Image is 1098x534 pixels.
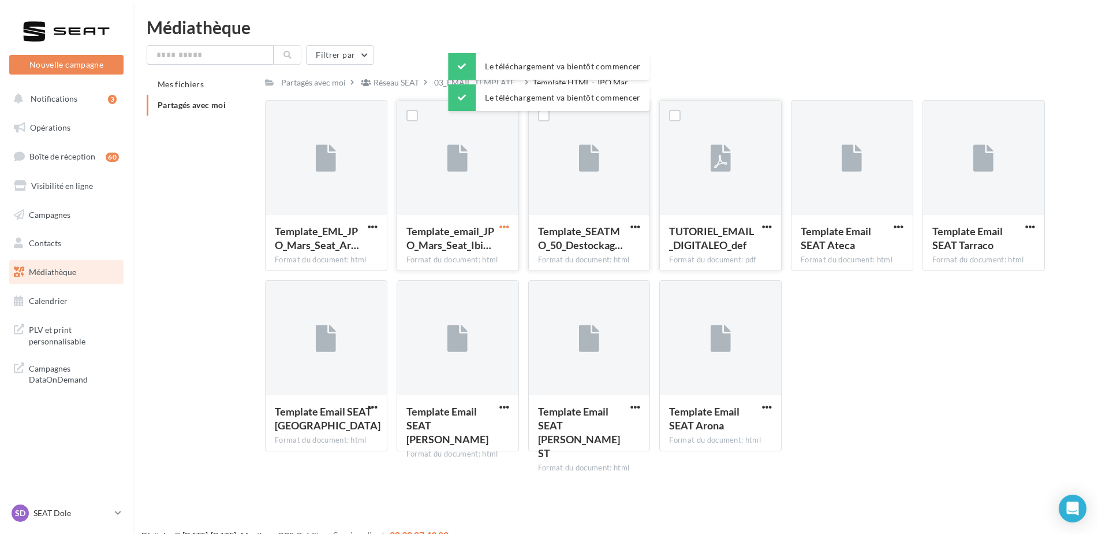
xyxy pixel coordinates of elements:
[448,53,649,80] div: Le téléchargement va bientôt commencer
[275,255,378,265] div: Format du document: html
[669,405,740,432] span: Template Email SEAT Arona
[306,45,374,65] button: Filtrer par
[801,255,903,265] div: Format du document: html
[7,289,126,313] a: Calendrier
[7,260,126,284] a: Médiathèque
[29,361,119,385] span: Campagnes DataOnDemand
[9,55,124,75] button: Nouvelle campagne
[33,507,110,519] p: SEAT Dole
[406,449,509,459] div: Format du document: html
[9,502,124,524] a: SD SEAT Dole
[275,405,380,432] span: Template Email SEAT Ibiza
[7,144,126,169] a: Boîte de réception60
[275,225,359,251] span: Template_EML_JPO_Mars_Seat_Arona_FR
[281,77,346,88] div: Partagés avec moi
[406,255,509,265] div: Format du document: html
[374,77,419,88] div: Réseau SEAT
[801,225,871,251] span: Template Email SEAT Ateca
[29,238,61,248] span: Contacts
[31,181,93,191] span: Visibilité en ligne
[932,225,1003,251] span: Template Email SEAT Tarraco
[669,255,772,265] div: Format du document: pdf
[29,209,70,219] span: Campagnes
[275,435,378,446] div: Format du document: html
[108,95,117,104] div: 3
[448,84,649,111] div: Le téléchargement va bientôt commencer
[29,267,76,277] span: Médiathèque
[406,405,488,446] span: Template Email SEAT Leon
[538,463,641,473] div: Format du document: html
[158,100,226,110] span: Partagés avec moi
[1059,495,1086,522] div: Open Intercom Messenger
[7,87,121,111] button: Notifications 3
[538,255,641,265] div: Format du document: html
[7,116,126,140] a: Opérations
[669,435,772,446] div: Format du document: html
[29,322,119,347] span: PLV et print personnalisable
[7,203,126,227] a: Campagnes
[147,18,1084,36] div: Médiathèque
[406,225,494,251] span: Template_email_JPO_Mars_Seat_Ibiza_EDITION
[932,255,1035,265] div: Format du document: html
[106,153,119,162] div: 60
[434,77,520,88] span: 03_EMAIL_TEMPLATE...
[31,94,77,103] span: Notifications
[538,405,620,459] span: Template Email SEAT Leon ST
[30,123,70,132] span: Opérations
[7,356,126,390] a: Campagnes DataOnDemand
[538,225,623,251] span: Template_SEATMO_50_Destockage_Février2025
[158,79,204,89] span: Mes fichiers
[29,151,95,161] span: Boîte de réception
[669,225,754,251] span: TUTORIEL_EMAIL_DIGITALEO_def
[7,231,126,255] a: Contacts
[7,317,126,351] a: PLV et print personnalisable
[15,507,25,519] span: SD
[29,296,68,306] span: Calendrier
[7,174,126,198] a: Visibilité en ligne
